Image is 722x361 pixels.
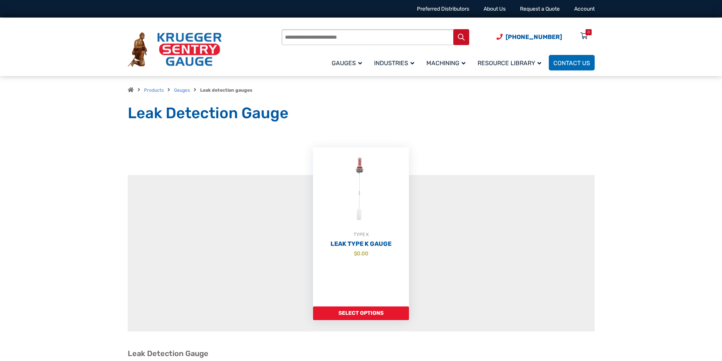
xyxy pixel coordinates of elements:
a: Gauges [174,88,190,93]
a: Account [574,6,595,12]
a: Machining [422,54,473,72]
span: [PHONE_NUMBER] [506,33,562,41]
a: Products [144,88,164,93]
bdi: 0.00 [354,250,368,256]
span: Resource Library [478,59,541,67]
a: Gauges [327,54,370,72]
img: Krueger Sentry Gauge [128,32,222,67]
a: Preferred Distributors [417,6,469,12]
span: Contact Us [553,59,590,67]
a: TYPE KLeak Type K Gauge $0.00 [313,147,409,306]
a: About Us [484,6,506,12]
span: Gauges [332,59,362,67]
img: Leak Detection Gauge [313,147,409,231]
strong: Leak detection gauges [200,88,252,93]
h2: Leak Type K Gauge [313,240,409,248]
div: TYPE K [313,231,409,238]
a: Request a Quote [520,6,560,12]
a: Add to cart: “Leak Type K Gauge” [313,306,409,320]
h2: Leak Detection Gauge [128,349,595,358]
a: Resource Library [473,54,549,72]
a: Industries [370,54,422,72]
span: $ [354,250,357,256]
h1: Leak Detection Gauge [128,104,595,123]
span: Machining [426,59,465,67]
a: Phone Number (920) 434-8860 [496,32,562,42]
div: 0 [587,29,590,35]
a: Contact Us [549,55,595,70]
span: Industries [374,59,414,67]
